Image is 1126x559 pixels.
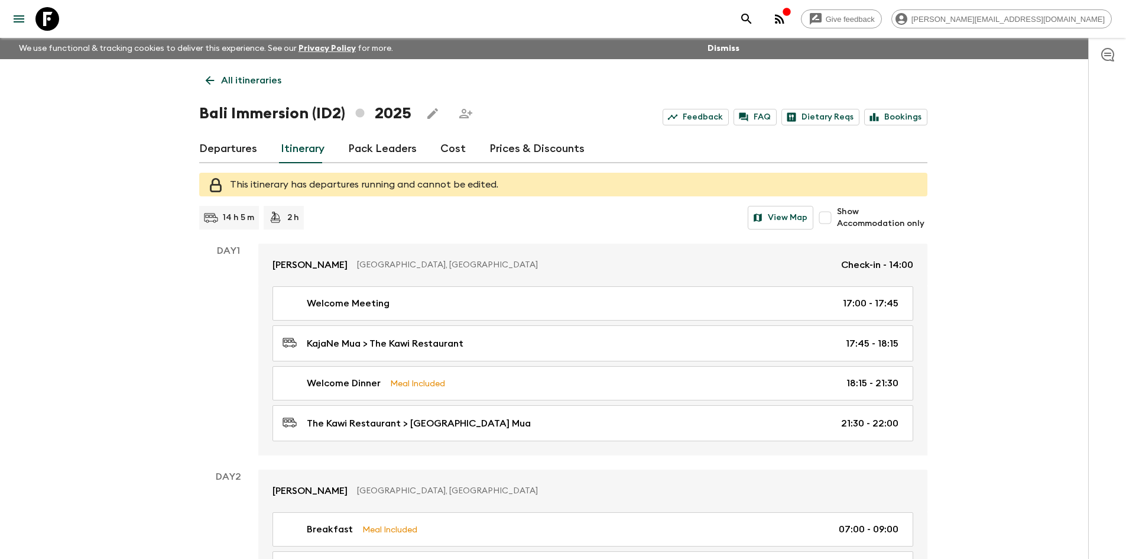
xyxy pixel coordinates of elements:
p: 17:00 - 17:45 [843,296,898,311]
a: [PERSON_NAME][GEOGRAPHIC_DATA], [GEOGRAPHIC_DATA]Check-in - 14:00 [258,244,927,286]
a: [PERSON_NAME][GEOGRAPHIC_DATA], [GEOGRAPHIC_DATA] [258,470,927,512]
p: Meal Included [362,523,417,536]
p: [PERSON_NAME] [272,258,348,272]
a: Dietary Reqs [781,109,859,125]
a: All itineraries [199,69,288,92]
button: Dismiss [705,40,742,57]
h1: Bali Immersion (ID2) 2025 [199,102,411,125]
span: This itinerary has departures running and cannot be edited. [230,180,498,189]
a: Give feedback [801,9,882,28]
p: Day 1 [199,244,258,258]
p: Day 2 [199,470,258,484]
a: Prices & Discounts [489,135,585,163]
a: Privacy Policy [298,44,356,53]
p: 18:15 - 21:30 [846,376,898,390]
span: Share this itinerary [454,102,478,125]
button: search adventures [735,7,758,31]
a: Feedback [663,109,729,125]
p: 17:45 - 18:15 [846,337,898,351]
p: 2 h [287,212,299,224]
p: [GEOGRAPHIC_DATA], [GEOGRAPHIC_DATA] [357,259,832,271]
a: Welcome Meeting17:00 - 17:45 [272,286,913,321]
button: Edit this itinerary [421,102,444,125]
a: Departures [199,135,257,163]
a: Welcome DinnerMeal Included18:15 - 21:30 [272,366,913,400]
div: [PERSON_NAME][EMAIL_ADDRESS][DOMAIN_NAME] [891,9,1112,28]
p: 07:00 - 09:00 [839,522,898,537]
p: 21:30 - 22:00 [841,416,898,431]
p: KajaNe Mua > The Kawi Restaurant [307,337,463,351]
a: BreakfastMeal Included07:00 - 09:00 [272,512,913,547]
p: Breakfast [307,522,353,537]
a: Bookings [864,109,927,125]
p: [GEOGRAPHIC_DATA], [GEOGRAPHIC_DATA] [357,485,904,497]
p: 14 h 5 m [223,212,254,224]
p: Check-in - 14:00 [841,258,913,272]
a: Pack Leaders [348,135,417,163]
p: All itineraries [221,73,281,88]
p: The Kawi Restaurant > [GEOGRAPHIC_DATA] Mua [307,416,531,431]
button: View Map [748,206,813,230]
span: [PERSON_NAME][EMAIL_ADDRESS][DOMAIN_NAME] [905,15,1111,24]
p: Welcome Dinner [307,376,381,390]
p: Meal Included [390,377,445,390]
button: menu [7,7,31,31]
a: FAQ [734,109,777,125]
p: Welcome Meeting [307,296,390,311]
a: Itinerary [281,135,325,163]
a: Cost [440,135,466,163]
p: We use functional & tracking cookies to deliver this experience. See our for more. [14,38,398,59]
a: The Kawi Restaurant > [GEOGRAPHIC_DATA] Mua21:30 - 22:00 [272,405,913,441]
span: Give feedback [819,15,881,24]
span: Show Accommodation only [837,206,927,230]
a: KajaNe Mua > The Kawi Restaurant17:45 - 18:15 [272,325,913,361]
p: [PERSON_NAME] [272,484,348,498]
